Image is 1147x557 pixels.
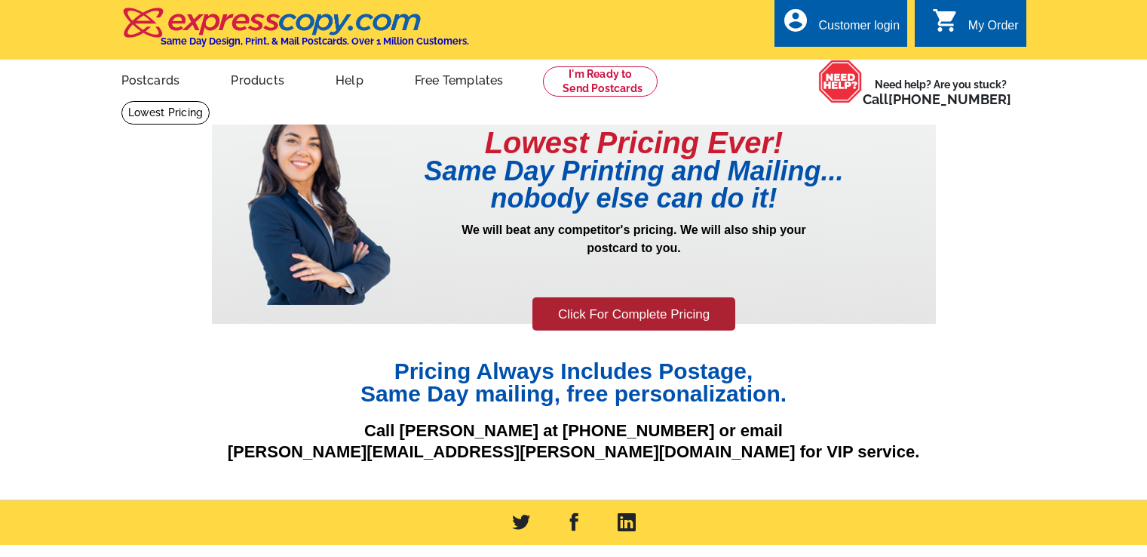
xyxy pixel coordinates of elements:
[932,7,959,34] i: shopping_cart
[818,60,863,103] img: help
[393,221,876,295] p: We will beat any competitor's pricing. We will also ship your postcard to you.
[393,128,876,158] h1: Lowest Pricing Ever!
[782,17,900,35] a: account_circle Customer login
[863,91,1011,107] span: Call
[246,100,392,305] img: prepricing-girl.png
[863,77,1019,107] span: Need help? Are you stuck?
[782,7,809,34] i: account_circle
[212,420,936,463] p: Call [PERSON_NAME] at [PHONE_NUMBER] or email [PERSON_NAME][EMAIL_ADDRESS][PERSON_NAME][DOMAIN_NA...
[121,18,469,47] a: Same Day Design, Print, & Mail Postcards. Over 1 Million Customers.
[888,91,1011,107] a: [PHONE_NUMBER]
[391,61,528,97] a: Free Templates
[968,19,1019,40] div: My Order
[393,158,876,212] h1: Same Day Printing and Mailing... nobody else can do it!
[212,360,936,405] h1: Pricing Always Includes Postage, Same Day mailing, free personalization.
[207,61,308,97] a: Products
[97,61,204,97] a: Postcards
[311,61,388,97] a: Help
[932,17,1019,35] a: shopping_cart My Order
[161,35,469,47] h4: Same Day Design, Print, & Mail Postcards. Over 1 Million Customers.
[818,19,900,40] div: Customer login
[532,297,735,331] a: Click For Complete Pricing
